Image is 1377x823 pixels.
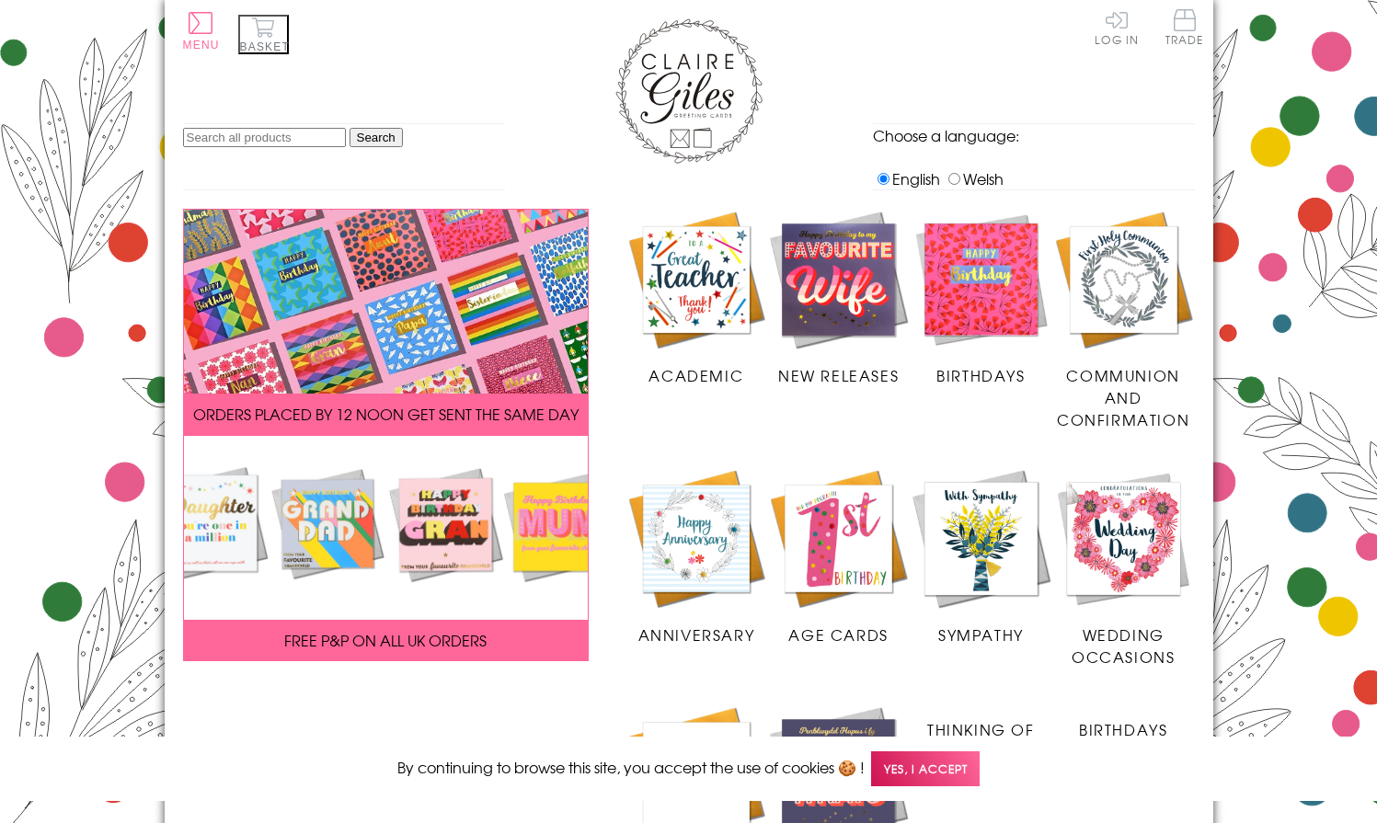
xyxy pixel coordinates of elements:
span: Thinking of You [927,718,1035,762]
span: Academic [648,364,743,386]
p: Choose a language: [873,124,1195,146]
a: Sympathy [910,467,1052,646]
a: Academic [625,209,768,387]
a: Anniversary [625,467,768,646]
label: Welsh [944,167,1004,189]
a: Birthdays [1052,704,1195,740]
label: English [873,167,940,189]
a: Birthdays [910,209,1052,387]
span: Age Cards [788,623,888,646]
input: English [878,173,889,185]
span: Yes, I accept [871,751,980,787]
a: Age Cards [767,467,910,646]
button: Menu [183,12,220,51]
input: Search all products [183,128,346,147]
img: Claire Giles Greetings Cards [615,18,763,164]
span: FREE P&P ON ALL UK ORDERS [284,629,487,651]
span: Birthdays [1079,718,1167,740]
button: Basket [238,15,289,54]
span: ORDERS PLACED BY 12 NOON GET SENT THE SAME DAY [193,403,579,425]
a: Thinking of You [910,704,1052,762]
a: Trade [1165,9,1204,49]
a: Communion and Confirmation [1052,209,1195,431]
span: Birthdays [936,364,1025,386]
span: New Releases [778,364,899,386]
span: Menu [183,39,220,51]
input: Welsh [948,173,960,185]
input: Search [350,128,403,147]
span: Communion and Confirmation [1057,364,1189,430]
a: Wedding Occasions [1052,467,1195,668]
span: Anniversary [638,623,755,646]
a: Log In [1095,9,1139,45]
span: Sympathy [938,623,1024,646]
span: Wedding Occasions [1072,623,1175,668]
a: New Releases [767,209,910,387]
span: Trade [1165,9,1204,45]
